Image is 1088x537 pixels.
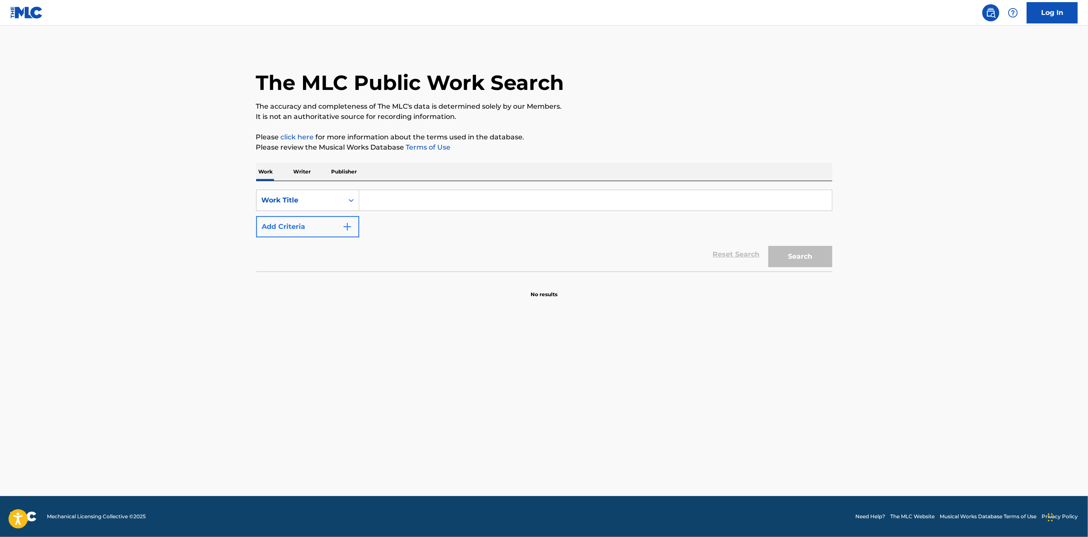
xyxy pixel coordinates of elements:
[262,195,338,205] div: Work Title
[1048,505,1053,530] div: Drag
[531,280,557,298] p: No results
[256,132,832,142] p: Please for more information about the terms used in the database.
[1045,496,1088,537] iframe: Chat Widget
[281,133,314,141] a: click here
[47,513,146,520] span: Mechanical Licensing Collective © 2025
[342,222,352,232] img: 9d2ae6d4665cec9f34b9.svg
[256,216,359,237] button: Add Criteria
[982,4,999,21] a: Public Search
[986,8,996,18] img: search
[1027,2,1078,23] a: Log In
[1042,513,1078,520] a: Privacy Policy
[256,163,276,181] p: Work
[10,511,37,522] img: logo
[940,513,1036,520] a: Musical Works Database Terms of Use
[256,101,832,112] p: The accuracy and completeness of The MLC's data is determined solely by our Members.
[855,513,885,520] a: Need Help?
[256,70,564,95] h1: The MLC Public Work Search
[291,163,314,181] p: Writer
[10,6,43,19] img: MLC Logo
[256,190,832,271] form: Search Form
[329,163,360,181] p: Publisher
[404,143,451,151] a: Terms of Use
[1004,4,1022,21] div: Help
[256,142,832,153] p: Please review the Musical Works Database
[890,513,935,520] a: The MLC Website
[256,112,832,122] p: It is not an authoritative source for recording information.
[1008,8,1018,18] img: help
